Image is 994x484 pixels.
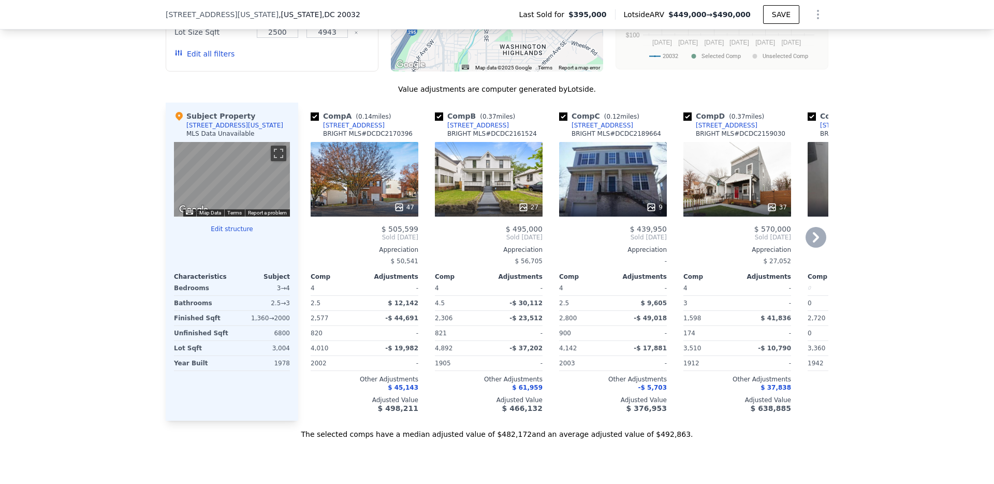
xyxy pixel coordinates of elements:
span: $ 376,953 [626,404,667,412]
div: Adjusted Value [435,396,543,404]
span: -$ 23,512 [509,315,543,322]
a: Report a map error [559,65,600,70]
button: Toggle fullscreen view [271,146,286,161]
span: 4,892 [435,345,452,352]
span: Last Sold for [519,9,568,20]
span: -$ 19,982 [385,345,418,352]
span: -$ 49,018 [634,315,667,322]
span: 821 [435,330,447,337]
div: Map [174,142,290,217]
div: Appreciation [559,246,667,254]
span: , [US_STATE] [279,9,360,20]
span: $ 9,605 [641,300,667,307]
span: 3,360 [808,345,825,352]
span: $ 61,959 [512,384,543,391]
span: ( miles) [600,113,644,120]
div: - [367,356,418,371]
text: Selected Comp [701,53,741,60]
text: [DATE] [729,39,749,46]
span: -$ 10,790 [758,345,791,352]
a: Open this area in Google Maps (opens a new window) [393,58,428,72]
button: Keyboard shortcuts [186,210,193,215]
div: - [739,281,791,295]
button: Edit structure [174,225,290,233]
span: $ 498,211 [378,404,418,412]
div: Unfinished Sqft [174,326,230,340]
div: - [615,281,667,295]
span: , DC 20032 [322,10,360,19]
div: - [739,296,791,310]
div: Other Adjustments [683,375,791,383]
span: $395,000 [568,9,607,20]
div: Comp [683,273,737,281]
span: $ 27,052 [764,258,791,265]
span: Sold [DATE] [559,233,667,241]
a: [STREET_ADDRESS] [435,121,509,130]
div: Appreciation [311,246,418,254]
div: Comp [435,273,489,281]
div: Year Built [174,356,230,371]
span: $449,000 [668,10,707,19]
div: Subject [232,273,290,281]
span: $ 466,132 [502,404,543,412]
div: 0 [808,296,859,310]
span: Map data ©2025 Google [475,65,532,70]
div: Lot Size Sqft [174,25,251,39]
div: 2002 [311,356,362,371]
div: Adjusted Value [683,396,791,404]
div: BRIGHT MLS # DCDC2194172 [820,130,910,138]
div: [STREET_ADDRESS] [572,121,633,130]
a: Terms [538,65,552,70]
div: 2.5 → 3 [234,296,290,310]
div: 1912 [683,356,735,371]
span: 3,510 [683,345,701,352]
span: ( miles) [352,113,395,120]
span: $ 570,000 [754,225,791,233]
span: -$ 5,703 [638,384,667,391]
div: [STREET_ADDRESS] [323,121,385,130]
div: Value adjustments are computer generated by Lotside . [166,84,828,94]
div: 9 [646,202,663,212]
span: $ 50,541 [391,258,418,265]
span: 0.37 [732,113,745,120]
a: [STREET_ADDRESS] [311,121,385,130]
div: - [615,326,667,340]
div: [STREET_ADDRESS] [447,121,509,130]
div: Subject Property [174,111,255,121]
div: [STREET_ADDRESS] [820,121,882,130]
span: $ 41,836 [761,315,791,322]
div: 3 → 4 [234,281,290,295]
img: Google [177,203,211,217]
div: Comp E [808,111,891,121]
span: $ 638,885 [751,404,791,412]
div: Lot Sqft [174,341,230,355]
span: ( miles) [725,113,768,120]
span: 0.12 [606,113,620,120]
a: Terms [227,210,242,216]
div: BRIGHT MLS # DCDC2170396 [323,130,413,138]
div: 0 [808,281,859,295]
text: [DATE] [781,39,801,46]
span: Sold [DATE] [683,233,791,241]
div: Finished Sqft [174,311,230,325]
span: 174 [683,330,695,337]
span: -$ 37,202 [509,345,543,352]
div: 2003 [559,356,611,371]
div: 47 [394,202,414,212]
button: Map Data [199,209,221,217]
span: 0 [808,330,812,337]
span: 820 [311,330,323,337]
div: Adjustments [737,273,791,281]
div: Adjustments [613,273,667,281]
div: - [491,356,543,371]
div: - [808,254,915,268]
div: [STREET_ADDRESS][US_STATE] [186,121,283,130]
div: 1,360 → 2000 [234,311,290,325]
div: - [615,356,667,371]
div: - [739,326,791,340]
div: 1905 [435,356,487,371]
span: 0.14 [358,113,372,120]
span: 2,577 [311,315,328,322]
div: Bathrooms [174,296,230,310]
div: - [559,254,667,268]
